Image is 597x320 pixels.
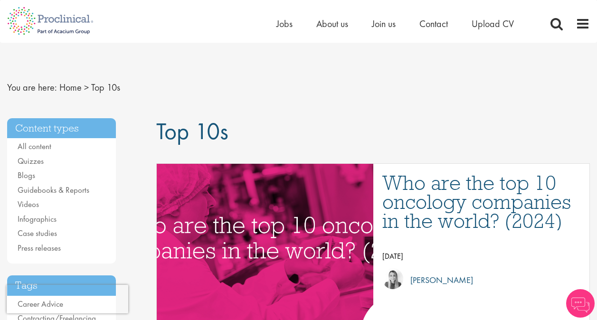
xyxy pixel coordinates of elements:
a: Infographics [18,214,57,224]
a: Quizzes [18,156,44,166]
a: Contact [419,18,448,30]
h3: Tags [7,275,116,296]
a: Blogs [18,170,35,180]
a: Who are the top 10 oncology companies in the world? (2024) [382,173,580,230]
a: Videos [18,199,39,209]
a: Hannah Burke [PERSON_NAME] [382,268,580,292]
span: Top 10s [156,116,228,146]
iframe: reCAPTCHA [7,285,128,313]
span: You are here: [7,81,57,94]
a: About us [316,18,348,30]
p: [DATE] [382,249,580,264]
h3: Content types [7,118,116,139]
img: Chatbot [566,289,595,318]
img: Hannah Burke [382,268,403,289]
a: Join us [372,18,396,30]
span: > [84,81,89,94]
a: Jobs [276,18,293,30]
a: Case studies [18,228,57,238]
p: [PERSON_NAME] [403,273,473,287]
span: Top 10s [91,81,120,94]
a: All content [18,141,51,151]
a: Press releases [18,243,61,253]
a: Upload CV [472,18,514,30]
a: Guidebooks & Reports [18,185,89,195]
a: breadcrumb link [59,81,82,94]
